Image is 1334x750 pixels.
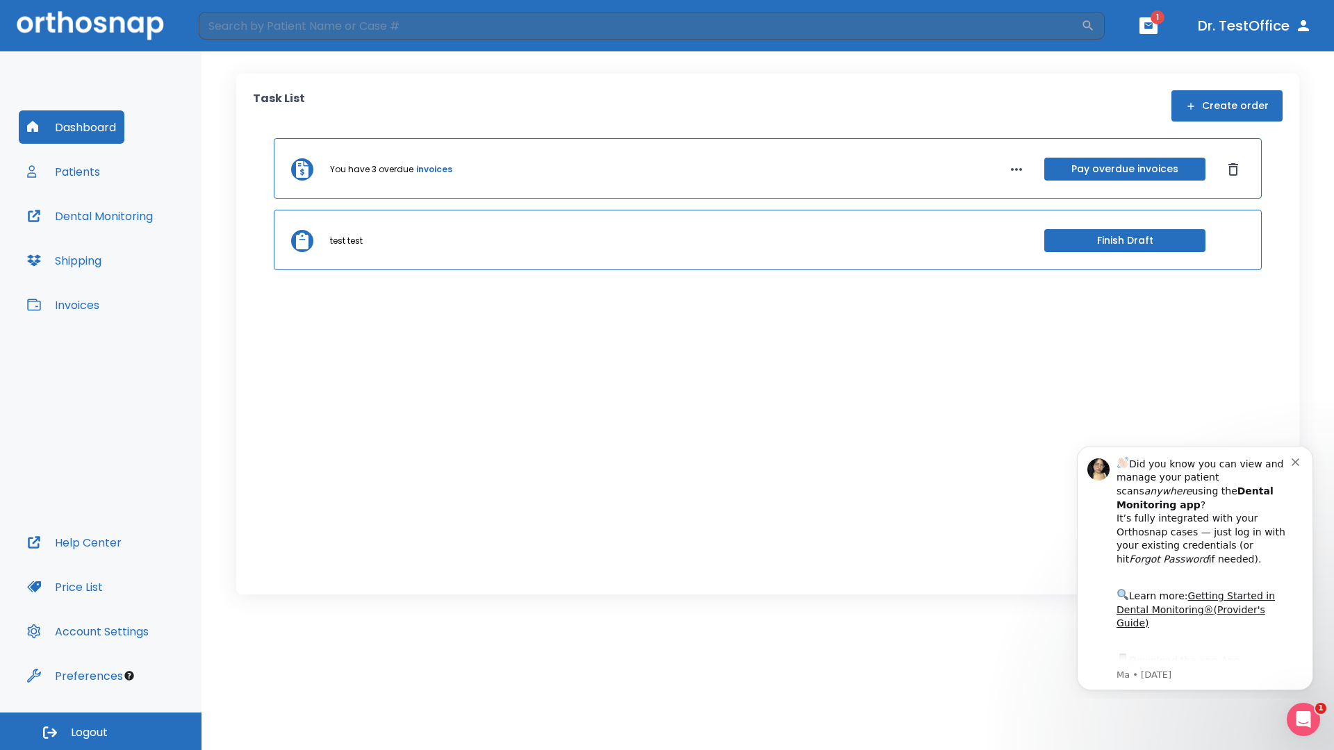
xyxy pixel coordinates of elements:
[1056,433,1334,699] iframe: Intercom notifications message
[1315,703,1326,714] span: 1
[19,155,108,188] button: Patients
[1287,703,1320,736] iframe: Intercom live chat
[1044,229,1205,252] button: Finish Draft
[19,570,111,603] button: Price List
[236,22,247,33] button: Dismiss notification
[330,235,363,247] p: test test
[19,615,157,648] button: Account Settings
[19,526,130,559] button: Help Center
[199,12,1081,40] input: Search by Patient Name or Case #
[19,288,108,322] button: Invoices
[60,235,236,248] p: Message from Ma, sent 7w ago
[330,163,413,176] p: You have 3 overdue
[1192,13,1317,38] button: Dr. TestOffice
[123,669,135,682] div: Tooltip anchor
[19,110,124,144] button: Dashboard
[71,725,108,740] span: Logout
[60,222,184,247] a: App Store
[1044,158,1205,181] button: Pay overdue invoices
[1171,90,1283,122] button: Create order
[416,163,452,176] a: invoices
[17,11,164,40] img: Orthosnap
[1151,10,1164,24] span: 1
[1222,158,1244,181] button: Dismiss
[19,659,131,692] button: Preferences
[19,199,161,233] button: Dental Monitoring
[60,218,236,289] div: Download the app: | ​ Let us know if you need help getting started!
[253,90,305,122] p: Task List
[19,244,110,277] button: Shipping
